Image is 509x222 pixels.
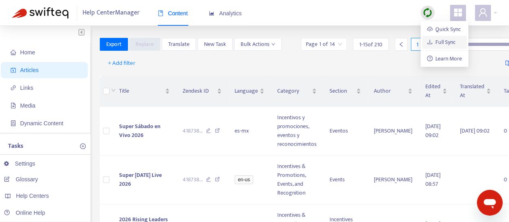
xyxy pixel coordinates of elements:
span: book [158,10,163,16]
span: Content [158,10,188,17]
span: container [10,120,16,126]
span: Title [119,87,163,95]
span: Media [20,102,35,109]
span: Bulk Actions [241,40,275,49]
a: Full Sync [427,37,456,47]
button: Bulk Actionsdown [234,38,282,51]
th: Zendesk ID [176,76,229,107]
span: Zendesk ID [183,87,216,95]
td: Incentivos y promociones, eventos y reconocimientos [271,107,323,156]
span: Section [330,87,354,95]
span: [DATE] 08:57 [425,170,441,189]
td: [PERSON_NAME] [367,156,419,204]
td: Eventos [323,107,367,156]
th: Translated At [453,76,497,107]
th: Title [113,76,176,107]
a: Glossary [4,176,38,183]
th: Author [367,76,419,107]
span: appstore [453,8,463,17]
a: Online Help [4,210,45,216]
td: [PERSON_NAME] [367,107,419,156]
span: New Task [204,40,226,49]
span: en-us [235,175,253,184]
span: down [111,88,116,93]
span: home [10,50,16,55]
span: Language [235,87,258,95]
span: Translate [168,40,190,49]
a: Quick Sync [427,25,461,34]
span: account-book [10,67,16,73]
iframe: Button to launch messaging window [477,190,503,216]
button: New Task [198,38,233,51]
button: + Add filter [102,57,142,70]
span: Translated At [460,82,484,100]
span: Category [277,87,310,95]
span: left [398,41,404,47]
span: Author [374,87,406,95]
button: Export [100,38,128,51]
th: Edited At [419,76,453,107]
span: plus-circle [80,143,86,149]
th: Section [323,76,367,107]
th: Language [228,76,271,107]
img: sync.dc5367851b00ba804db3.png [422,8,433,18]
span: Links [20,85,33,91]
span: 418738 ... [183,127,203,135]
button: Translate [162,38,196,51]
span: link [10,85,16,91]
span: Help Center Manager [82,5,140,21]
a: question-circleLearn More [427,54,462,63]
span: Articles [20,67,39,73]
span: Help Centers [16,193,49,199]
td: Incentives & Promotions, Events, and Recognition [271,156,323,204]
p: Tasks [8,141,23,151]
span: Export [106,40,122,49]
span: [DATE] 09:02 [460,126,490,135]
div: 1 [411,38,424,51]
span: Super Sábado en Vivo 2026 [119,122,161,140]
img: Swifteq [12,7,68,19]
span: down [271,42,275,46]
span: 1 - 15 of 210 [359,40,382,49]
a: Settings [4,160,35,167]
span: + Add filter [108,58,136,68]
span: [DATE] 09:02 [425,122,441,140]
td: Events [323,156,367,204]
span: file-image [10,103,16,108]
span: 418738 ... [183,175,203,184]
span: Super [DATE] Live 2026 [119,170,162,189]
span: Home [20,49,35,56]
span: Analytics [209,10,242,17]
span: user [478,8,488,17]
span: Edited At [425,82,441,100]
span: Dynamic Content [20,120,63,127]
span: area-chart [209,10,214,16]
td: es-mx [228,107,271,156]
th: Category [271,76,323,107]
